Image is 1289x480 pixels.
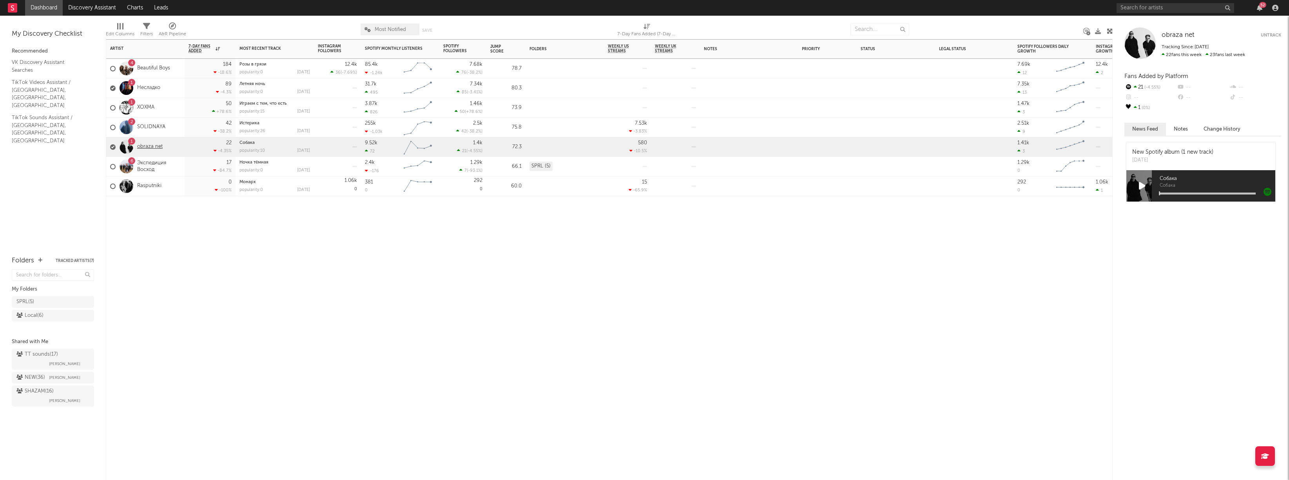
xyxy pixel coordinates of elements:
[318,176,357,196] div: 0
[137,160,181,173] a: Экспедиция Восход
[490,123,522,132] div: 75.8
[239,180,310,184] div: Монарх
[1132,156,1213,164] div: [DATE]
[1229,82,1281,93] div: --
[137,85,160,91] a: Несладко
[802,47,833,51] div: Priority
[239,168,263,173] div: popularity: 0
[939,47,990,51] div: Legal Status
[629,187,647,193] div: -65.9 %
[1124,73,1188,79] span: Fans Added by Platform
[473,121,482,126] div: 2.5k
[1017,149,1025,154] div: 3
[228,180,232,185] div: 0
[642,180,647,185] div: 15
[365,82,377,87] div: 31.7k
[239,46,298,51] div: Most Recent Track
[365,188,368,193] div: 0
[459,168,482,173] div: ( )
[239,188,263,192] div: popularity: 0
[1017,70,1027,75] div: 12
[239,160,268,165] a: Ночка тёмная
[461,71,466,75] span: 76
[457,89,482,95] div: ( )
[470,160,482,165] div: 1.29k
[470,62,482,67] div: 7.68k
[490,84,522,93] div: 80.3
[16,387,54,396] div: SHAZAM ( 16 )
[365,46,424,51] div: Spotify Monthly Listeners
[704,47,782,51] div: Notes
[12,78,86,109] a: TikTok Videos Assistant / [GEOGRAPHIC_DATA], [GEOGRAPHIC_DATA], [GEOGRAPHIC_DATA]
[1017,180,1026,185] div: 292
[12,385,94,407] a: SHAZAM(16)[PERSON_NAME]
[400,137,435,157] svg: Chart title
[216,89,232,95] div: -4.3 %
[629,129,647,134] div: -3.83 %
[455,109,482,114] div: ( )
[1017,121,1029,126] div: 2.51k
[473,140,482,145] div: 1.4k
[1017,169,1020,173] div: 0
[617,20,676,42] div: 7-Day Fans Added (7-Day Fans Added)
[365,160,375,165] div: 2.4k
[1160,174,1275,184] span: Собака
[1166,123,1196,136] button: Notes
[1162,53,1202,57] span: 22 fans this week
[400,176,435,196] svg: Chart title
[12,47,94,56] div: Recommended
[110,46,169,51] div: Artist
[1261,31,1281,39] button: Untrack
[462,90,467,95] span: 85
[1017,140,1029,145] div: 1.41k
[137,65,170,72] a: Beautiful Boys
[1096,180,1108,185] div: 1.06k
[239,149,265,153] div: popularity: 10
[239,62,310,67] div: Розы в грязи
[365,140,377,145] div: 9.52k
[49,396,80,405] span: [PERSON_NAME]
[12,58,86,74] a: VK Discovery Assistant Searches
[212,109,232,114] div: +78.6 %
[617,29,676,39] div: 7-Day Fans Added (7-Day Fans Added)
[400,59,435,78] svg: Chart title
[137,104,154,111] a: ХОХМА
[1017,101,1030,106] div: 1.47k
[1162,32,1195,38] span: obraza net
[239,90,263,94] div: popularity: 0
[1196,123,1248,136] button: Change History
[226,140,232,145] div: 22
[365,90,378,95] div: 495
[400,78,435,98] svg: Chart title
[16,297,34,307] div: SPRL ( 5 )
[1132,148,1213,156] div: New Spotify album (1 new track)
[1053,98,1088,118] svg: Chart title
[1096,70,1103,75] div: 2
[456,70,482,75] div: ( )
[239,82,265,86] a: Летняя ночь
[297,129,310,133] div: [DATE]
[1053,137,1088,157] svg: Chart title
[638,140,647,145] div: 580
[225,82,232,87] div: 89
[462,149,466,153] span: 21
[1124,82,1177,93] div: 21
[226,101,232,106] div: 50
[239,109,265,114] div: popularity: 15
[12,372,94,384] a: NEW(36)[PERSON_NAME]
[1017,44,1076,54] div: Spotify Followers Daily Growth
[12,29,94,39] div: My Discovery Checklist
[1140,106,1150,110] span: 0 %
[214,70,232,75] div: -18.6 %
[1017,188,1020,193] div: 0
[226,121,232,126] div: 42
[297,70,310,75] div: [DATE]
[137,124,165,131] a: SOLIDNAYA
[239,129,265,133] div: popularity: 26
[1096,188,1103,193] div: 1
[106,20,134,42] div: Edit Columns
[239,141,255,145] a: Собака
[159,20,186,42] div: A&R Pipeline
[1257,5,1262,11] button: 52
[1053,176,1088,196] svg: Chart title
